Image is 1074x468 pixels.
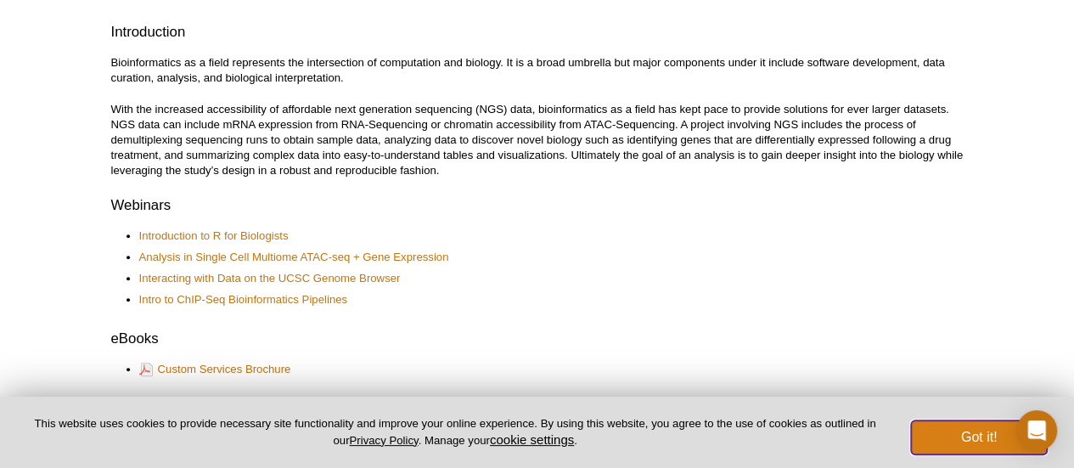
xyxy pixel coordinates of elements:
[349,434,418,447] a: Privacy Policy
[111,329,964,349] h2: eBooks
[139,271,401,286] a: Interacting with Data on the UCSC Genome Browser
[27,416,883,448] p: This website uses cookies to provide necessary site functionality and improve your online experie...
[111,55,964,86] p: Bioinformatics as a field represents the intersection of computation and biology. It is a broad u...
[490,432,574,447] button: cookie settings
[139,360,291,379] a: Custom Services Brochure
[139,250,449,265] a: Analysis in Single Cell Multiome ATAC-seq + Gene Expression
[111,195,964,216] h2: Webinars
[139,228,289,244] a: Introduction to R for Biologists
[139,292,348,307] a: Intro to ChIP-Seq Bioinformatics Pipelines
[1016,410,1057,451] div: Open Intercom Messenger
[111,22,964,42] h2: Introduction
[111,102,964,178] p: With the increased accessibility of affordable next generation sequencing (NGS) data, bioinformat...
[911,420,1047,454] button: Got it!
